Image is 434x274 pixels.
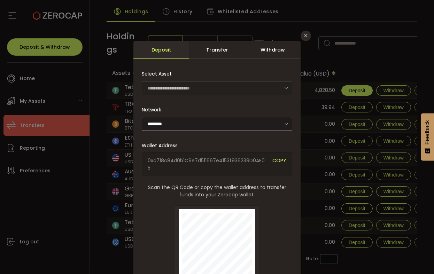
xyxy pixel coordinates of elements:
span: Feedback [424,120,431,144]
span: Scan the QR Code or copy the wallet address to transfer funds into your Zerocap wallet. [142,184,292,198]
label: Select Asset [142,70,176,77]
button: Close [301,31,311,41]
span: 0xc718c84d0b1C9e7d511667e4153f936239D0AE05 [148,157,267,172]
div: Transfer [189,41,245,58]
div: Deposit [133,41,189,58]
label: Network [142,106,165,113]
div: Withdraw [245,41,301,58]
span: COPY [272,157,286,172]
label: Wallet Address [142,142,182,149]
iframe: Chat Widget [399,241,434,274]
button: Feedback - Show survey [421,113,434,161]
